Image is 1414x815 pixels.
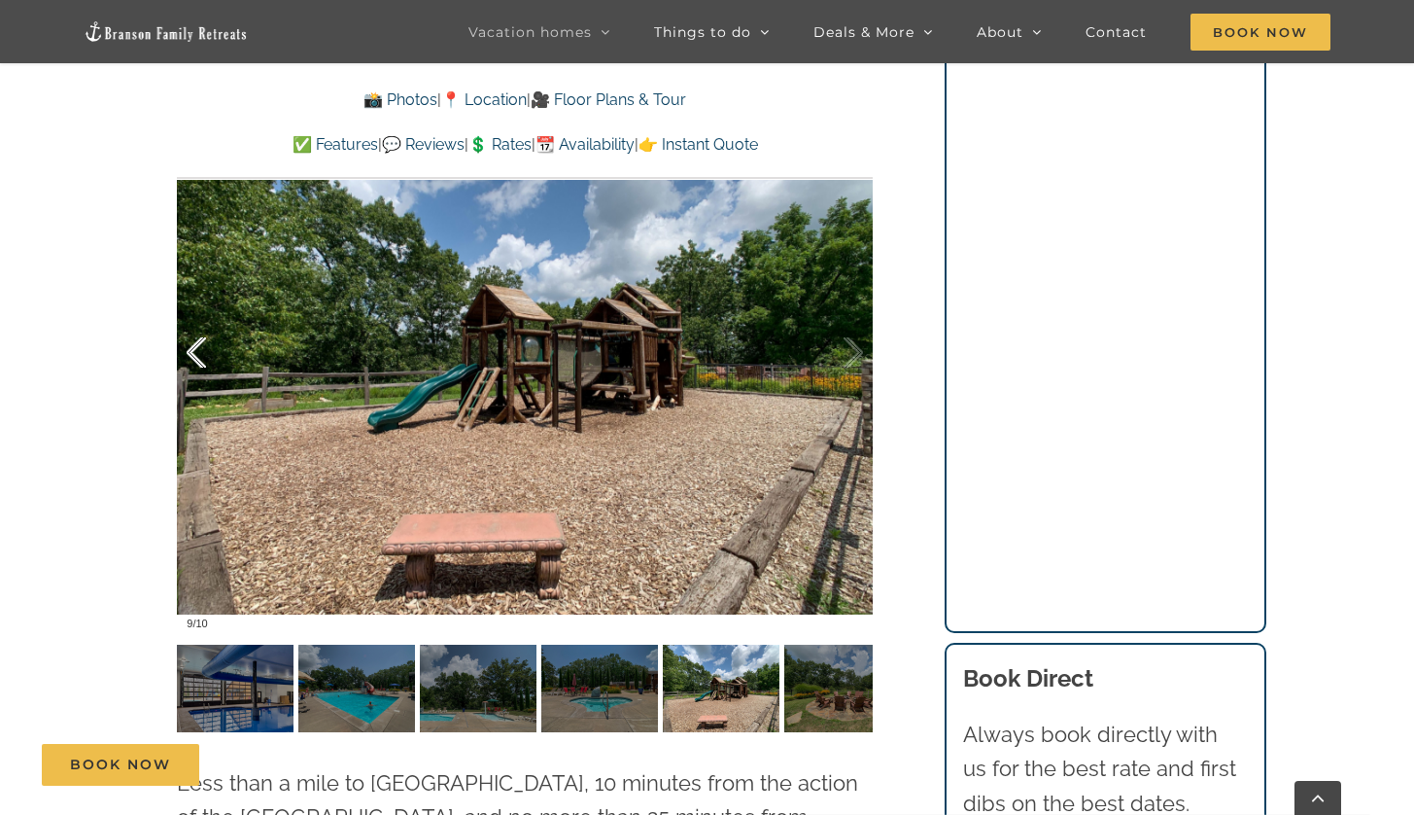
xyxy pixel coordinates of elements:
[963,664,1093,692] b: Book Direct
[177,132,873,158] p: | | | |
[535,135,635,154] a: 📆 Availability
[813,25,914,39] span: Deals & More
[784,645,901,732] img: Lodges-at-Table-Rock-Lake-fire-pit-scaled.jpg-nggid03124-ngg0dyn-120x90-00f0w010c011r110f110r010t...
[541,645,658,732] img: Lodges-at-Table-Rock-Lake-hot-tub-scaled.jpg-nggid03123-ngg0dyn-120x90-00f0w010c011r110f110r010t0...
[177,645,293,732] img: Indoor-pool-Lodges-at-Table-Rock-Lake-Branson-Missouri-1454-scaled.jpg-nggid041813-ngg0dyn-120x90...
[654,25,751,39] span: Things to do
[468,135,532,154] a: 💲 Rates
[441,90,527,109] a: 📍 Location
[363,90,437,109] a: 📸 Photos
[293,135,378,154] a: ✅ Features
[638,135,758,154] a: 👉 Instant Quote
[84,20,249,43] img: Branson Family Retreats Logo
[663,645,779,732] img: Lodges-at-Table-Rock-Lake-playground-scaled.jpg-nggid03126-ngg0dyn-120x90-00f0w010c011r110f110r01...
[42,744,199,786] a: Book Now
[177,88,873,113] p: | |
[977,25,1023,39] span: About
[1190,14,1330,51] span: Book Now
[70,757,171,773] span: Book Now
[1086,25,1147,39] span: Contact
[382,135,465,154] a: 💬 Reviews
[468,25,592,39] span: Vacation homes
[531,90,686,109] a: 🎥 Floor Plans & Tour
[298,645,415,732] img: Lodges-at-Table-Rock-Lake-swimming-pool-scaled.jpg-nggid03127-ngg0dyn-120x90-00f0w010c011r110f110...
[420,645,536,732] img: Lodges-at-Table-Rock-Lake-kiddie-pool-scaled.jpg-nggid03125-ngg0dyn-120x90-00f0w010c011r110f110r0...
